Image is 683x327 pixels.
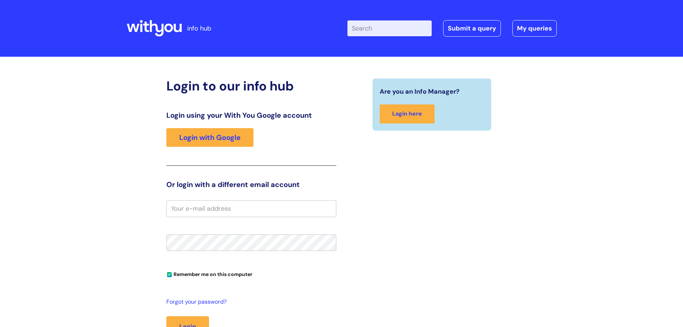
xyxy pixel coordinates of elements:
div: You can uncheck this option if you're logging in from a shared device [166,268,336,280]
h3: Or login with a different email account [166,180,336,189]
a: Login with Google [166,128,253,147]
input: Remember me on this computer [167,272,172,277]
span: Are you an Info Manager? [380,86,460,97]
a: Forgot your password? [166,297,333,307]
label: Remember me on this computer [166,270,252,277]
input: Your e-mail address [166,200,336,217]
h3: Login using your With You Google account [166,111,336,120]
input: Search [347,20,432,36]
p: info hub [187,23,211,34]
a: My queries [512,20,557,37]
h2: Login to our info hub [166,78,336,94]
a: Submit a query [443,20,501,37]
a: Login here [380,104,435,123]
